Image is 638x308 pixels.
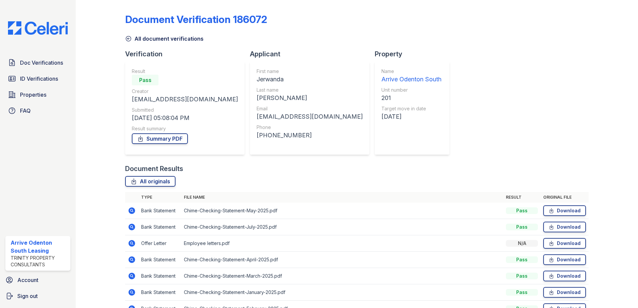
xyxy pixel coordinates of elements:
[257,112,363,121] div: [EMAIL_ADDRESS][DOMAIN_NAME]
[138,252,181,268] td: Bank Statement
[132,113,238,123] div: [DATE] 05:08:04 PM
[181,252,503,268] td: Chime-Checking-Statement-April-2025.pdf
[125,13,267,25] div: Document Verification 186072
[181,219,503,235] td: Chime-Checking-Statement-July-2025.pdf
[3,289,73,303] a: Sign out
[17,292,38,300] span: Sign out
[381,105,441,112] div: Target move in date
[543,238,586,249] a: Download
[506,256,538,263] div: Pass
[132,88,238,95] div: Creator
[381,87,441,93] div: Unit number
[20,75,58,83] span: ID Verifications
[132,75,158,85] div: Pass
[181,284,503,301] td: Chime-Checking-Statement-January-2025.pdf
[506,240,538,247] div: N/A
[132,125,238,132] div: Result summary
[381,112,441,121] div: [DATE]
[257,93,363,103] div: [PERSON_NAME]
[506,289,538,296] div: Pass
[3,21,73,35] img: CE_Logo_Blue-a8612792a0a2168367f1c8372b55b34899dd931a85d93a1a3d3e32e68fde9ad4.png
[250,49,375,59] div: Applicant
[257,68,363,75] div: First name
[541,192,589,203] th: Original file
[381,93,441,103] div: 201
[381,68,441,84] a: Name Arrive Odenton South
[506,207,538,214] div: Pass
[257,105,363,112] div: Email
[20,59,63,67] span: Doc Verifications
[5,88,70,101] a: Properties
[125,176,176,187] a: All originals
[543,271,586,281] a: Download
[381,75,441,84] div: Arrive Odenton South
[3,273,73,287] a: Account
[181,268,503,284] td: Chime-Checking-Statement-March-2025.pdf
[125,35,204,43] a: All document verifications
[132,107,238,113] div: Submitted
[20,107,31,115] span: FAQ
[125,164,183,173] div: Document Results
[5,104,70,117] a: FAQ
[138,203,181,219] td: Bank Statement
[138,192,181,203] th: Type
[11,239,68,255] div: Arrive Odenton South Leasing
[257,87,363,93] div: Last name
[381,68,441,75] div: Name
[138,235,181,252] td: Offer Letter
[125,49,250,59] div: Verification
[181,235,503,252] td: Employee letters.pdf
[138,284,181,301] td: Bank Statement
[506,273,538,279] div: Pass
[181,203,503,219] td: Chime-Checking-Statement-May-2025.pdf
[5,72,70,85] a: ID Verifications
[132,68,238,75] div: Result
[20,91,46,99] span: Properties
[503,192,541,203] th: Result
[257,124,363,131] div: Phone
[506,224,538,230] div: Pass
[138,219,181,235] td: Bank Statement
[543,222,586,232] a: Download
[5,56,70,69] a: Doc Verifications
[17,276,38,284] span: Account
[375,49,455,59] div: Property
[132,133,188,144] a: Summary PDF
[11,255,68,268] div: Trinity Property Consultants
[257,75,363,84] div: Jerwanda
[132,95,238,104] div: [EMAIL_ADDRESS][DOMAIN_NAME]
[181,192,503,203] th: File name
[257,131,363,140] div: [PHONE_NUMBER]
[543,254,586,265] a: Download
[543,287,586,298] a: Download
[543,205,586,216] a: Download
[138,268,181,284] td: Bank Statement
